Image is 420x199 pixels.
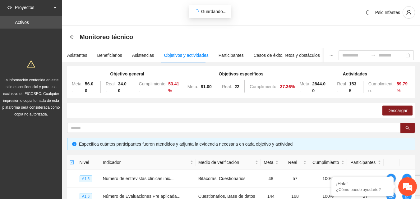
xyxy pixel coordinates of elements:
div: Asistentes [67,52,87,59]
button: bell [363,7,373,17]
span: Número de Evaluaciones Pre aplicada... [103,194,180,199]
span: to [371,53,376,58]
span: Indicador [103,159,188,166]
span: user [403,10,415,15]
th: Medio de verificación [196,155,261,170]
span: Real: [106,81,115,93]
button: comment [386,174,396,183]
a: Activos [15,20,29,25]
th: Real [281,155,309,170]
span: Medio de verificación [198,159,254,166]
span: Cumplimiento: [139,81,166,93]
span: check-square [70,160,74,165]
strong: 37.36 % [280,84,295,89]
span: loading [193,9,199,14]
strong: Objetivo general [110,71,144,76]
span: edit [402,176,412,181]
td: 11 [347,170,384,188]
div: Participantes [219,52,244,59]
td: Bitácoras, Cuestionarios [196,170,261,188]
button: Descargar [382,106,413,115]
div: ¡Hola! [336,181,389,186]
span: bell [363,10,372,15]
span: Cumplimiento [312,159,340,166]
th: Indicador [100,155,196,170]
span: Monitoreo técnico [80,32,133,42]
span: Participantes [349,159,376,166]
th: Nivel [77,155,100,170]
span: search [405,126,410,131]
span: info-circle [72,142,76,146]
div: Back [70,34,75,40]
span: Meta [263,159,274,166]
span: Real [284,159,302,166]
td: 48 [261,170,281,188]
th: Cumplimiento [309,155,347,170]
button: user [403,6,415,19]
strong: 81.00 [201,84,212,89]
button: ellipsis [324,48,339,62]
span: Proyectos [15,1,52,14]
div: Beneficiarios [97,52,122,59]
div: Casos de éxito, retos y obstáculos [254,52,320,59]
span: arrow-left [70,34,75,39]
strong: Objetivos específicos [219,71,264,76]
div: Asistencias [132,52,154,59]
span: eye [7,5,12,10]
span: Psic Infantes [375,10,400,15]
span: La información contenida en este sitio es confidencial y para uso exclusivo de FICOSEC. Cualquier... [2,78,60,116]
span: Meta: [187,84,198,89]
strong: 2844.00 [312,81,325,93]
span: Real: [222,84,232,89]
div: Objetivos y actividades [164,52,209,59]
span: Meta: [72,81,81,93]
span: swap-right [371,53,376,58]
button: edit [402,174,412,183]
span: Cumplimiento: [250,84,277,89]
strong: 34.00 [118,81,127,93]
td: 100% [309,170,347,188]
span: warning [27,60,35,68]
span: Real: [337,81,346,93]
strong: 53.41 % [168,81,179,93]
strong: 1535 [349,81,356,93]
span: Meta: [300,81,309,93]
span: Guardando... [201,9,227,14]
span: Cumplimiento: [368,81,393,93]
td: 57 [281,170,309,188]
th: Meta [261,155,281,170]
span: Número de entrevistas clínicas inic... [103,176,173,181]
button: search [400,123,415,133]
strong: 22 [235,84,240,89]
strong: 56.00 [85,81,93,93]
p: ¿Cómo puedo ayudarte? [336,187,389,192]
span: A1.5 [80,175,92,182]
strong: 59.79 % [397,81,408,93]
div: Especifica cuántos participantes fueron atendidos y adjunta la evidencia necesaria en cada objeti... [79,141,410,147]
th: Participantes [347,155,384,170]
span: edit [402,194,412,199]
span: Descargar [387,107,408,114]
strong: Actividades [343,71,367,76]
span: ellipsis [329,53,334,57]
